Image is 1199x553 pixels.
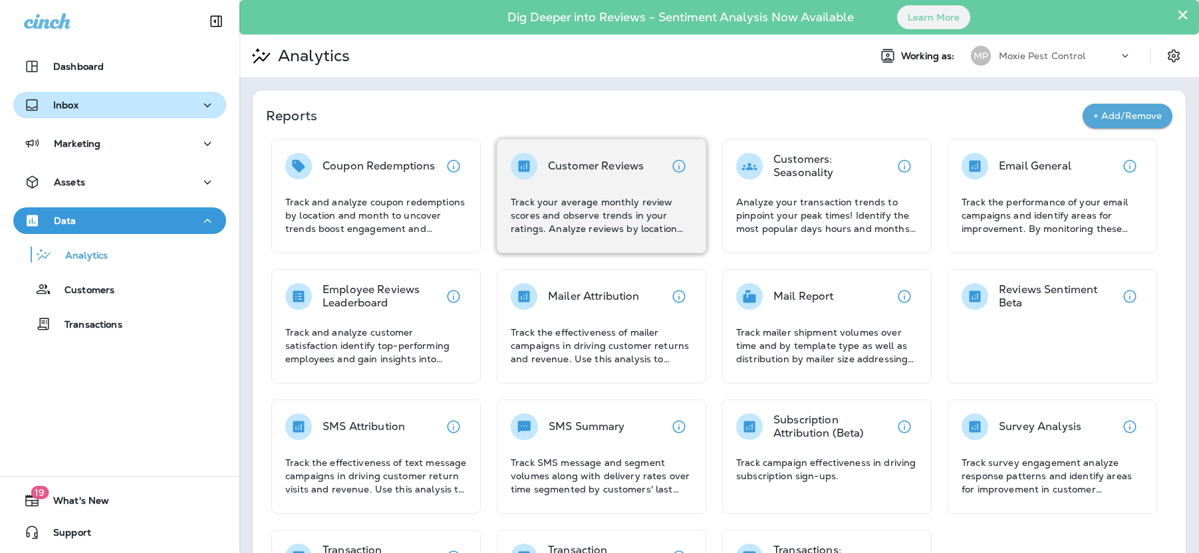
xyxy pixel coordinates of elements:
[13,519,226,546] button: Support
[999,51,1086,61] p: Moxie Pest Control
[736,195,918,235] p: Analyze your transaction trends to pinpoint your peak times! Identify the most popular days hours...
[440,413,467,440] button: View details
[999,420,1081,433] p: Survey Analysis
[13,92,226,118] button: Inbox
[1176,4,1189,25] button: Close
[13,241,226,269] button: Analytics
[469,15,892,19] p: Dig Deeper into Reviews - Sentiment Analysis Now Available
[1117,153,1143,179] button: View details
[891,283,918,310] button: View details
[1083,104,1172,128] button: + Add/Remove
[773,290,834,303] p: Mail Report
[440,283,467,310] button: View details
[891,153,918,179] button: View details
[511,456,692,496] p: Track SMS message and segment volumes along with delivery rates over time segmented by customers'...
[891,413,918,440] button: View details
[285,456,467,496] p: Track the effectiveness of text message campaigns in driving customer return visits and revenue. ...
[1162,44,1186,68] button: Settings
[962,456,1143,496] p: Track survey engagement analyze response patterns and identify areas for improvement in customer ...
[999,160,1071,173] p: Email General
[273,46,350,66] p: Analytics
[54,177,85,187] p: Assets
[54,138,100,149] p: Marketing
[736,456,918,483] p: Track campaign effectiveness in driving subscription sign-ups.
[40,527,91,543] span: Support
[773,413,891,440] p: Subscription Attribution (Beta)
[666,153,692,179] button: View details
[901,51,958,62] span: Working as:
[548,290,640,303] p: Mailer Attribution
[323,160,436,173] p: Coupon Redemptions
[323,283,440,310] p: Employee Reviews Leaderboard
[736,326,918,366] p: Track mailer shipment volumes over time and by template type as well as distribution by mailer si...
[13,53,226,80] button: Dashboard
[54,215,76,226] p: Data
[285,195,467,235] p: Track and analyze coupon redemptions by location and month to uncover trends boost engagement and...
[53,100,78,110] p: Inbox
[666,283,692,310] button: View details
[897,5,970,29] button: Learn More
[285,326,467,366] p: Track and analyze customer satisfaction identify top-performing employees and gain insights into ...
[40,495,109,511] span: What's New
[51,319,122,332] p: Transactions
[198,8,235,35] button: Collapse Sidebar
[666,413,692,440] button: View details
[1117,413,1143,440] button: View details
[13,169,226,195] button: Assets
[548,160,644,173] p: Customer Reviews
[13,275,226,303] button: Customers
[31,486,49,499] span: 19
[13,310,226,338] button: Transactions
[13,130,226,157] button: Marketing
[962,195,1143,235] p: Track the performance of your email campaigns and identify areas for improvement. By monitoring t...
[511,195,692,235] p: Track your average monthly review scores and observe trends in your ratings. Analyze reviews by l...
[53,61,104,72] p: Dashboard
[1117,283,1143,310] button: View details
[440,153,467,179] button: View details
[52,250,108,263] p: Analytics
[266,106,1083,125] p: Reports
[13,487,226,514] button: 19What's New
[323,420,405,433] p: SMS Attribution
[549,420,625,433] p: SMS Summary
[511,326,692,366] p: Track the effectiveness of mailer campaigns in driving customer returns and revenue. Use this ana...
[773,153,891,179] p: Customers: Seasonality
[971,46,991,66] div: MP
[13,207,226,234] button: Data
[999,283,1117,310] p: Reviews Sentiment Beta
[51,284,114,297] p: Customers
